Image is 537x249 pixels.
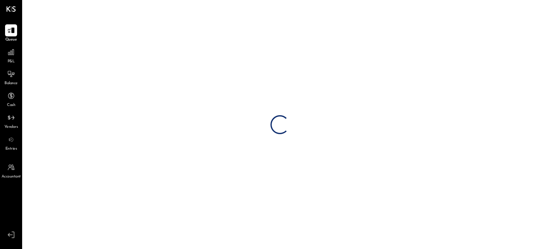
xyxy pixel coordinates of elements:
[0,46,22,65] a: P&L
[4,124,18,130] span: Vendors
[8,59,15,65] span: P&L
[0,90,22,108] a: Cash
[5,37,17,43] span: Queue
[0,112,22,130] a: Vendors
[2,174,21,180] span: Accountant
[0,134,22,152] a: Entries
[4,81,18,86] span: Balance
[0,68,22,86] a: Balance
[0,161,22,180] a: Accountant
[5,146,17,152] span: Entries
[7,103,15,108] span: Cash
[0,24,22,43] a: Queue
